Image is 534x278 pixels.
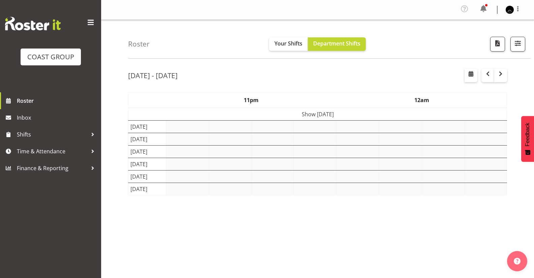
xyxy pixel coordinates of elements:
[17,96,98,106] span: Roster
[128,71,178,80] h2: [DATE] - [DATE]
[128,158,166,171] td: [DATE]
[308,37,366,51] button: Department Shifts
[27,52,74,62] div: COAST GROUP
[17,129,88,140] span: Shifts
[166,93,336,108] th: 11pm
[128,40,150,48] h4: Roster
[128,171,166,183] td: [DATE]
[514,258,521,265] img: help-xxl-2.png
[465,69,477,82] button: Select a specific date within the roster.
[17,163,88,173] span: Finance & Reporting
[128,121,166,133] td: [DATE]
[269,37,308,51] button: Your Shifts
[17,113,98,123] span: Inbox
[525,123,531,146] span: Feedback
[521,116,534,162] button: Feedback - Show survey
[336,93,507,108] th: 12am
[128,183,166,195] td: [DATE]
[128,133,166,146] td: [DATE]
[5,17,61,30] img: Rosterit website logo
[17,146,88,156] span: Time & Attendance
[274,40,302,47] span: Your Shifts
[313,40,360,47] span: Department Shifts
[510,37,525,52] button: Filter Shifts
[490,37,505,52] button: Download a PDF of the roster according to the set date range.
[506,6,514,14] img: shaun-keutenius0ff793f61f4a2ef45f7a32347998d1b3.png
[128,108,507,121] td: Show [DATE]
[128,146,166,158] td: [DATE]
